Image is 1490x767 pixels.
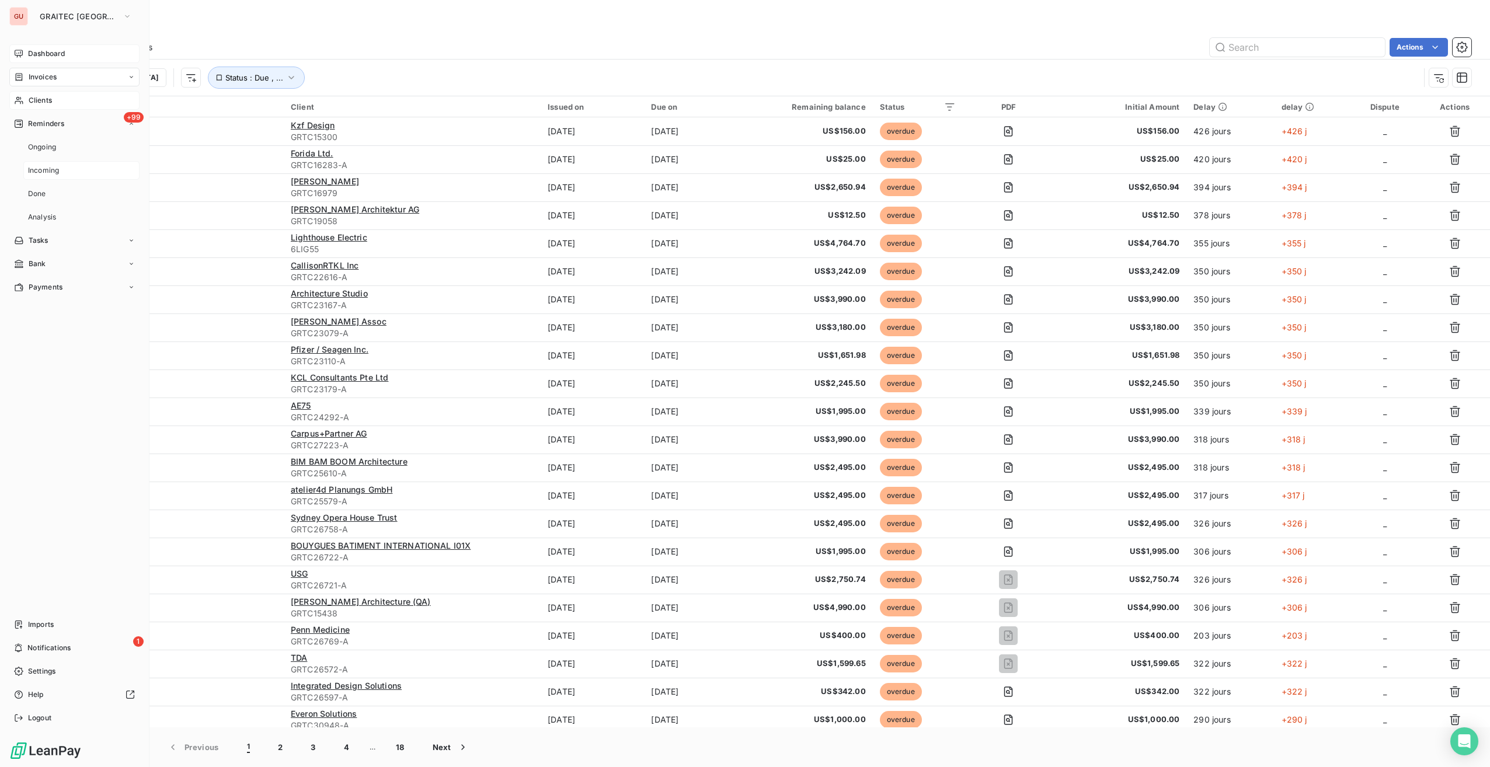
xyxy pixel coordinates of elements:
span: _ [1383,182,1387,192]
span: US$1,000.00 [739,714,866,726]
td: 394 jours [1186,173,1274,201]
button: Status : Due , ... [208,67,305,89]
span: _ [1383,462,1387,472]
td: 350 jours [1186,313,1274,341]
td: 350 jours [1186,285,1274,313]
span: overdue [880,291,922,308]
span: +99 [124,112,144,123]
span: GRTC26597-A [291,692,534,703]
span: _ [1383,658,1387,668]
span: US$3,180.00 [1061,322,1180,333]
button: Previous [153,735,233,759]
span: _ [1383,406,1387,416]
td: [DATE] [644,566,731,594]
span: Notifications [27,643,71,653]
td: [DATE] [541,313,644,341]
span: overdue [880,711,922,728]
td: [DATE] [644,706,731,734]
span: BIM BAM BOOM Architecture [291,456,408,466]
td: [DATE] [644,510,731,538]
span: US$342.00 [1061,686,1180,698]
td: [DATE] [541,369,644,398]
span: US$2,750.74 [739,574,866,585]
span: overdue [880,347,922,364]
span: [PERSON_NAME] Assoc [291,316,387,326]
img: Logo LeanPay [9,741,82,760]
span: [PERSON_NAME] Architecture (QA) [291,597,431,606]
span: +317 j [1282,490,1305,500]
td: [DATE] [541,678,644,706]
span: +426 j [1282,126,1307,136]
span: US$3,242.09 [1061,266,1180,277]
td: [DATE] [644,229,731,257]
span: GRTC23079-A [291,327,534,339]
td: [DATE] [541,706,644,734]
div: Status [880,102,956,111]
span: +339 j [1282,406,1307,416]
span: +326 j [1282,518,1307,528]
span: +318 j [1282,462,1306,472]
span: GRTC27223-A [291,440,534,451]
span: Done [28,189,46,199]
span: _ [1383,266,1387,276]
span: GRTC30948-A [291,720,534,731]
span: overdue [880,571,922,588]
td: [DATE] [541,510,644,538]
span: GRAITEC [GEOGRAPHIC_DATA] [40,12,118,21]
span: US$1,995.00 [1061,406,1180,417]
span: AE75 [291,400,311,410]
span: overdue [880,235,922,252]
span: overdue [880,319,922,336]
span: Payments [29,282,62,292]
span: US$4,990.00 [739,602,866,613]
span: overdue [880,683,922,700]
span: GRTC23179-A [291,384,534,395]
span: +318 j [1282,434,1306,444]
div: delay [1282,102,1343,111]
td: [DATE] [541,173,644,201]
span: _ [1383,294,1387,304]
span: GRTC24292-A [291,412,534,423]
td: 350 jours [1186,257,1274,285]
td: 306 jours [1186,594,1274,622]
td: 203 jours [1186,622,1274,650]
span: +203 j [1282,630,1307,640]
span: US$25.00 [739,154,866,165]
button: 1 [233,735,264,759]
span: US$1,651.98 [739,350,866,361]
span: US$156.00 [739,125,866,137]
span: US$2,495.00 [739,518,866,529]
td: [DATE] [644,398,731,426]
td: 420 jours [1186,145,1274,173]
td: [DATE] [541,566,644,594]
span: Logout [28,713,51,723]
span: Pfizer / Seagen Inc. [291,344,368,354]
td: [DATE] [644,650,731,678]
span: 1 [247,741,250,753]
span: +350 j [1282,350,1307,360]
span: Sydney Opera House Trust [291,513,398,522]
td: [DATE] [541,482,644,510]
span: overdue [880,263,922,280]
span: US$156.00 [1061,125,1180,137]
span: US$2,650.94 [1061,182,1180,193]
span: _ [1383,238,1387,248]
td: 350 jours [1186,369,1274,398]
span: Analysis [28,212,56,222]
div: Initial Amount [1061,102,1180,111]
span: Architecture Studio [291,288,368,298]
div: Actions [1426,102,1483,111]
span: US$4,764.70 [739,238,866,249]
span: Dashboard [28,48,65,59]
span: overdue [880,403,922,420]
span: US$3,180.00 [739,322,866,333]
button: 4 [330,735,363,759]
span: +378 j [1282,210,1307,220]
span: USG [291,569,308,578]
span: 6LIG55 [291,243,534,255]
td: [DATE] [644,538,731,566]
span: _ [1383,126,1387,136]
span: overdue [880,627,922,644]
td: [DATE] [644,678,731,706]
span: GRTC26572-A [291,664,534,675]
